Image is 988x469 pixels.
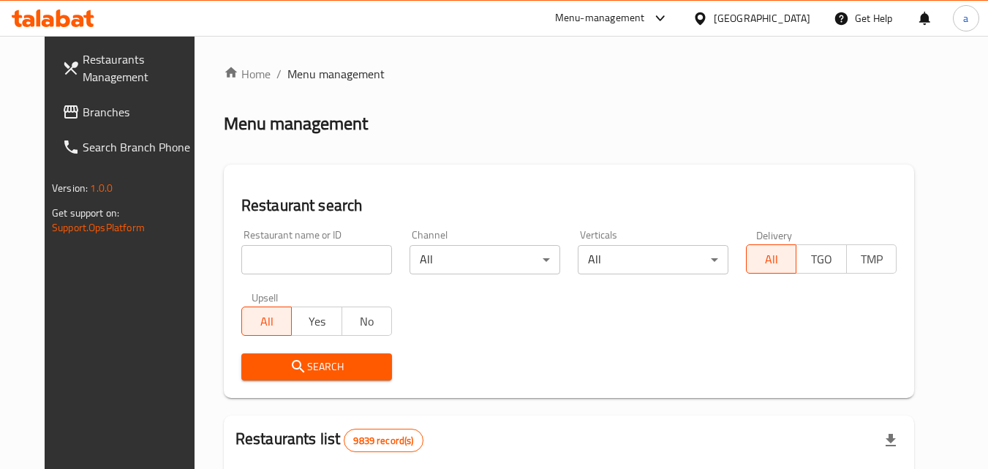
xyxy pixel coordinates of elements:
div: Total records count [344,429,423,452]
li: / [276,65,282,83]
button: All [241,307,292,336]
label: Delivery [756,230,793,240]
h2: Restaurant search [241,195,897,217]
span: All [753,249,791,270]
a: Branches [50,94,210,130]
span: Branches [83,103,198,121]
a: Search Branch Phone [50,130,210,165]
span: Menu management [287,65,385,83]
h2: Menu management [224,112,368,135]
span: Version: [52,179,88,198]
span: All [248,311,286,332]
div: All [578,245,728,274]
button: Yes [291,307,342,336]
span: TGO [802,249,840,270]
span: Restaurants Management [83,50,198,86]
span: Yes [298,311,336,332]
button: No [342,307,392,336]
h2: Restaurants list [235,428,423,452]
button: TGO [796,244,846,274]
a: Restaurants Management [50,42,210,94]
div: [GEOGRAPHIC_DATA] [714,10,810,26]
a: Support.OpsPlatform [52,218,145,237]
span: Search Branch Phone [83,138,198,156]
button: All [746,244,796,274]
input: Search for restaurant name or ID.. [241,245,392,274]
span: Search [253,358,380,376]
div: Export file [873,423,908,458]
label: Upsell [252,292,279,302]
span: No [348,311,386,332]
button: Search [241,353,392,380]
nav: breadcrumb [224,65,914,83]
span: Get support on: [52,203,119,222]
a: Home [224,65,271,83]
div: Menu-management [555,10,645,27]
button: TMP [846,244,897,274]
div: All [410,245,560,274]
span: a [963,10,968,26]
span: TMP [853,249,891,270]
span: 1.0.0 [90,179,113,198]
span: 9839 record(s) [344,434,422,448]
